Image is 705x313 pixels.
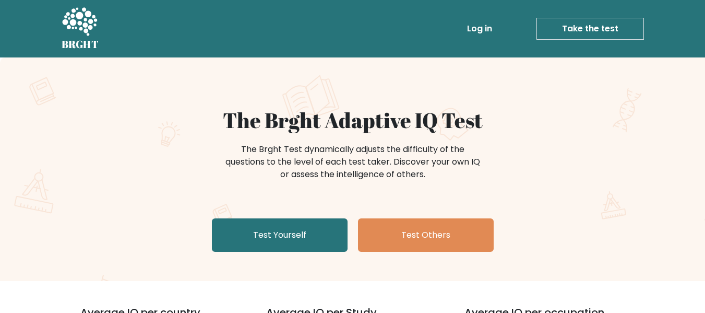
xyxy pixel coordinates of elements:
[358,218,494,252] a: Test Others
[463,18,496,39] a: Log in
[62,38,99,51] h5: BRGHT
[212,218,348,252] a: Test Yourself
[62,4,99,53] a: BRGHT
[222,143,483,181] div: The Brght Test dynamically adjusts the difficulty of the questions to the level of each test take...
[536,18,644,40] a: Take the test
[98,108,607,133] h1: The Brght Adaptive IQ Test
